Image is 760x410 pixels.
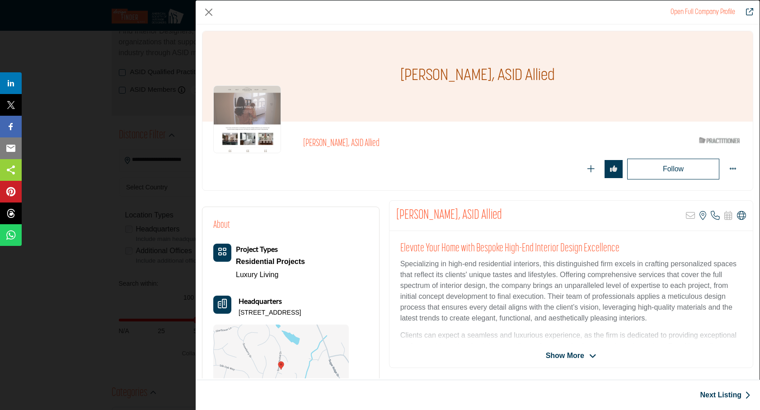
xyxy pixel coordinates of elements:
[236,245,278,253] a: Project Types
[213,85,281,153] img: katelyn-rountree logo
[400,31,555,122] h1: [PERSON_NAME], ASID Allied
[671,9,735,16] a: Redirect to katelyn-rountree
[546,350,584,361] span: Show More
[202,5,216,19] button: Close
[239,296,282,306] b: Headquarters
[740,7,753,18] a: Redirect to katelyn-rountree
[699,135,740,146] img: ASID Qualified Practitioners
[605,160,623,178] button: Redirect to login page
[303,138,552,150] h2: [PERSON_NAME], ASID Allied
[396,207,502,224] h2: Katelyn Rountree, ASID Allied
[236,245,278,253] b: Project Types
[213,218,230,233] h2: About
[627,159,719,179] button: Redirect to login
[236,255,305,269] a: Residential Projects
[239,308,301,317] p: [STREET_ADDRESS]
[700,390,751,401] a: Next Listing
[213,244,231,262] button: Category Icon
[236,271,278,278] a: Luxury Living
[724,160,742,178] button: More Options
[582,160,600,178] button: Redirect to login page
[400,330,742,395] p: Clients can expect a seamless and luxurious experience, as the firm is dedicated to providing exc...
[213,296,231,314] button: Headquarter icon
[236,255,305,269] div: Types of projects range from simple residential renovations to highly complex commercial initiati...
[400,259,742,324] p: Specializing in high-end residential interiors, this distinguished firm excels in crafting person...
[400,242,742,255] h2: Elevate Your Home with Bespoke High-End Interior Design Excellence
